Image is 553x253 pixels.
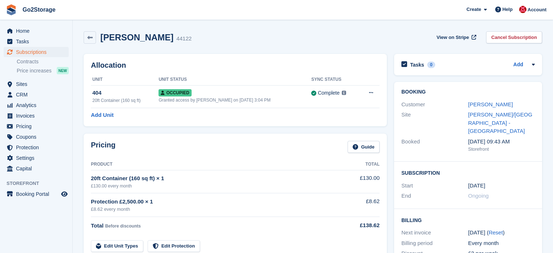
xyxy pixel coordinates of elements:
h2: Booking [401,89,535,95]
span: Before discounts [105,224,141,229]
div: 44122 [176,35,192,43]
span: Subscriptions [16,47,60,57]
div: Billing period [401,239,468,248]
div: 0 [427,62,436,68]
div: 404 [92,89,159,97]
div: 20ft Container (160 sq ft) [92,97,159,104]
a: Guide [348,141,380,153]
span: Create [466,6,481,13]
div: Start [401,182,468,190]
div: £138.62 [335,221,380,230]
div: [DATE] ( ) [468,229,535,237]
span: Booking Portal [16,189,60,199]
a: Contracts [17,58,69,65]
a: menu [4,79,69,89]
h2: Allocation [91,61,380,70]
div: Customer [401,100,468,109]
span: Pricing [16,121,60,131]
span: Invoices [16,111,60,121]
td: £8.62 [335,193,380,217]
h2: Pricing [91,141,116,153]
span: Account [528,6,546,13]
div: Site [401,111,468,135]
span: Coupons [16,132,60,142]
th: Unit Status [159,74,311,86]
a: menu [4,26,69,36]
a: menu [4,142,69,153]
div: [DATE] 09:43 AM [468,138,535,146]
div: Booked [401,138,468,153]
h2: Billing [401,216,535,224]
a: [PERSON_NAME]/[GEOGRAPHIC_DATA] - [GEOGRAPHIC_DATA] [468,111,533,134]
a: menu [4,100,69,110]
a: menu [4,111,69,121]
span: Analytics [16,100,60,110]
span: Help [502,6,513,13]
span: Storefront [7,180,72,187]
div: £8.62 every month [91,206,335,213]
span: Sites [16,79,60,89]
div: 20ft Container (160 sq ft) × 1 [91,174,335,183]
a: menu [4,36,69,47]
a: Reset [489,229,503,236]
h2: Tasks [410,62,424,68]
a: menu [4,189,69,199]
span: CRM [16,90,60,100]
th: Sync Status [311,74,359,86]
span: Ongoing [468,193,489,199]
a: menu [4,47,69,57]
th: Total [335,159,380,170]
div: Next invoice [401,229,468,237]
span: View on Stripe [437,34,469,41]
img: icon-info-grey-7440780725fd019a000dd9b08b2336e03edf1995a4989e88bcd33f0948082b44.svg [342,91,346,95]
div: NEW [57,67,69,74]
a: Cancel Subscription [486,31,542,43]
a: Edit Protection [148,240,200,252]
a: menu [4,90,69,100]
div: £130.00 every month [91,183,335,189]
a: menu [4,121,69,131]
a: menu [4,153,69,163]
span: Price increases [17,67,52,74]
div: Every month [468,239,535,248]
span: Home [16,26,60,36]
td: £130.00 [335,170,380,193]
span: Settings [16,153,60,163]
span: Tasks [16,36,60,47]
div: End [401,192,468,200]
a: View on Stripe [434,31,478,43]
img: stora-icon-8386f47178a22dfd0bd8f6a31ec36ba5ce8667c1dd55bd0f319d3a0aa187defe.svg [6,4,17,15]
span: Protection [16,142,60,153]
a: Edit Unit Types [91,240,143,252]
h2: Subscription [401,169,535,176]
span: Total [91,222,104,229]
a: menu [4,163,69,174]
a: [PERSON_NAME] [468,101,513,107]
div: Storefront [468,146,535,153]
h2: [PERSON_NAME] [100,32,173,42]
div: Granted access by [PERSON_NAME] on [DATE] 3:04 PM [159,97,311,103]
a: Preview store [60,190,69,198]
span: Capital [16,163,60,174]
span: Occupied [159,89,191,96]
time: 2024-06-24 00:00:00 UTC [468,182,485,190]
a: Add Unit [91,111,113,119]
th: Unit [91,74,159,86]
a: Go2Storage [20,4,59,16]
div: Complete [318,89,340,97]
a: menu [4,132,69,142]
a: Add [513,61,523,69]
img: James Pearson [519,6,526,13]
th: Product [91,159,335,170]
a: Price increases NEW [17,67,69,75]
div: Protection £2,500.00 × 1 [91,198,335,206]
